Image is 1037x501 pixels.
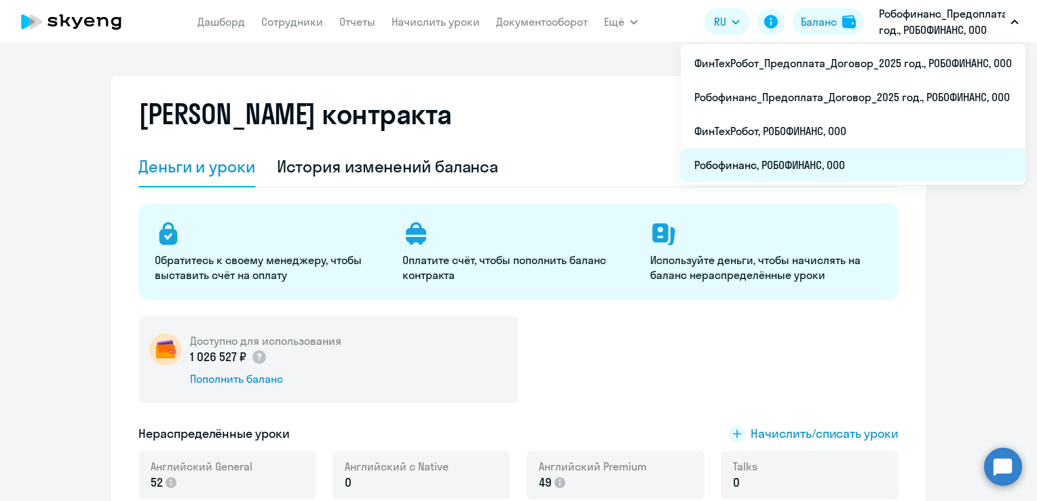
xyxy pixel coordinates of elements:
img: wallet-circle.png [149,333,182,366]
div: История изменений баланса [277,155,499,177]
h2: [PERSON_NAME] контракта [138,98,452,130]
h5: Нераспределённые уроки [138,425,290,443]
span: Ещё [604,14,624,30]
a: Начислить уроки [392,15,480,29]
p: Оплатите счёт, чтобы пополнить баланс контракта [402,253,634,282]
span: Английский с Native [345,459,449,474]
button: Ещё [604,8,638,35]
span: 49 [539,474,552,491]
p: Обратитесь к своему менеджеру, чтобы выставить счёт на оплату [155,253,386,282]
span: Английский General [151,459,252,474]
a: Сотрудники [261,15,323,29]
span: Английский Premium [539,459,647,474]
img: balance [842,15,856,29]
span: 0 [733,474,740,491]
span: Начислить/списать уроки [751,425,899,443]
p: 1 026 527 ₽ [190,348,267,366]
ul: Ещё [681,43,1025,185]
a: Дашборд [197,15,245,29]
h5: Доступно для использования [190,333,341,348]
p: Используйте деньги, чтобы начислять на баланс нераспределённые уроки [650,253,882,282]
span: 52 [151,474,163,491]
span: 0 [345,474,352,491]
div: Баланс [801,14,837,30]
p: Робофинанс_Предоплата_Договор_2025 год., РОБОФИНАНС, ООО [879,5,1005,38]
button: Робофинанс_Предоплата_Договор_2025 год., РОБОФИНАНС, ООО [872,5,1025,38]
span: Talks [733,459,757,474]
button: Балансbalance [793,8,864,35]
div: Пополнить баланс [190,371,341,386]
a: Отчеты [339,15,375,29]
span: RU [714,14,726,30]
button: RU [704,8,749,35]
div: Деньги и уроки [138,155,255,177]
a: Документооборот [496,15,588,29]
